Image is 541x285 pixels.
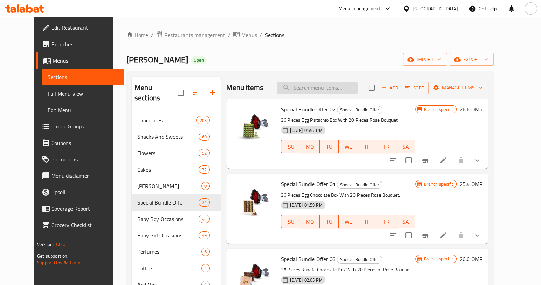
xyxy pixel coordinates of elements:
[164,31,225,39] span: Restaurants management
[379,83,401,93] span: Add item
[421,256,456,262] span: Branch specific
[199,166,209,173] span: 72
[300,215,320,228] button: MO
[199,150,209,157] span: 92
[51,155,118,163] span: Promotions
[196,116,210,124] div: items
[303,217,317,227] span: MO
[199,232,209,239] span: 49
[132,128,221,145] div: Snacks And Sweets69
[202,249,209,255] span: 6
[137,264,201,272] div: Coffee
[199,134,209,140] span: 69
[284,142,298,152] span: SU
[337,256,382,263] span: Special Bundle Offer
[199,216,209,222] span: 44
[51,40,118,48] span: Branches
[381,84,399,92] span: Add
[281,265,415,274] p: 35 Pieces Kunafa Chocolate Box With 20 Pieces of Rose Bouquet
[322,217,336,227] span: TU
[337,256,382,264] div: Special Bundle Offer
[55,240,66,249] span: 1.0.0
[377,215,396,228] button: FR
[361,142,374,152] span: TH
[199,231,210,239] div: items
[281,191,415,199] p: 36 Pieces Egg Chocolate Box With 20 Pieces Rose Bouquet.
[51,24,118,32] span: Edit Restaurant
[137,215,199,223] span: Baby Boy Occasions
[51,122,118,131] span: Choice Groups
[37,251,68,260] span: Get support on:
[199,199,209,206] span: 21
[281,179,336,189] span: Special Bundle Offer 01
[37,240,54,249] span: Version:
[137,165,199,174] span: Cakes
[199,165,210,174] div: items
[36,151,124,168] a: Promotions
[201,182,210,190] div: items
[473,156,481,164] svg: Show Choices
[132,194,221,211] div: Special Bundle Offer21
[132,112,221,128] div: Chocolates203
[201,264,210,272] div: items
[51,221,118,229] span: Grocery Checklist
[51,188,118,196] span: Upsell
[399,142,413,152] span: SA
[434,84,483,92] span: Manage items
[303,142,317,152] span: MO
[417,152,434,169] button: Branch-specific-item
[287,277,325,283] span: [DATE] 02:05 PM
[399,217,413,227] span: SA
[232,179,275,223] img: Special Bundle Offer 01
[380,217,394,227] span: FR
[36,184,124,200] a: Upsell
[137,198,199,207] span: Special Bundle Offer
[199,198,210,207] div: items
[132,145,221,161] div: Flowers92
[36,200,124,217] a: Coverage Report
[51,139,118,147] span: Coupons
[380,142,394,152] span: FR
[277,82,358,94] input: search
[460,179,483,189] h6: 25.4 OMR
[53,57,118,65] span: Menus
[137,182,201,190] span: [PERSON_NAME]
[287,127,325,134] span: [DATE] 01:57 PM
[201,248,210,256] div: items
[460,254,483,264] h6: 26.6 OMR
[439,156,447,164] a: Edit menu item
[403,83,426,93] button: Sort
[469,152,486,169] button: show more
[48,106,118,114] span: Edit Menu
[137,231,199,239] span: Baby Girl Occasions
[281,104,336,114] span: Special Bundle Offer 02
[137,248,201,256] span: Perfumes
[337,106,382,114] span: Special Bundle Offer
[337,181,382,189] div: Special Bundle Offer
[241,31,257,39] span: Menus
[322,142,336,152] span: TU
[358,215,377,228] button: TH
[450,53,494,66] button: export
[421,106,456,113] span: Branch specific
[137,149,199,157] div: Flowers
[281,116,415,124] p: 36 Pieces Egg Pistachio Box With 20 Pieces Rose Bouquet
[137,116,196,124] span: Chocolates
[413,5,458,12] div: [GEOGRAPHIC_DATA]
[173,86,188,100] span: Select all sections
[342,142,355,152] span: WE
[36,20,124,36] a: Edit Restaurant
[137,133,199,141] span: Snacks And Sweets
[439,231,447,239] a: Edit menu item
[379,83,401,93] button: Add
[338,4,381,13] div: Menu-management
[226,83,263,93] h2: Menu items
[281,254,336,264] span: Special Bundle Offer 03
[417,227,434,244] button: Branch-specific-item
[126,30,494,39] nav: breadcrumb
[202,183,209,189] span: 8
